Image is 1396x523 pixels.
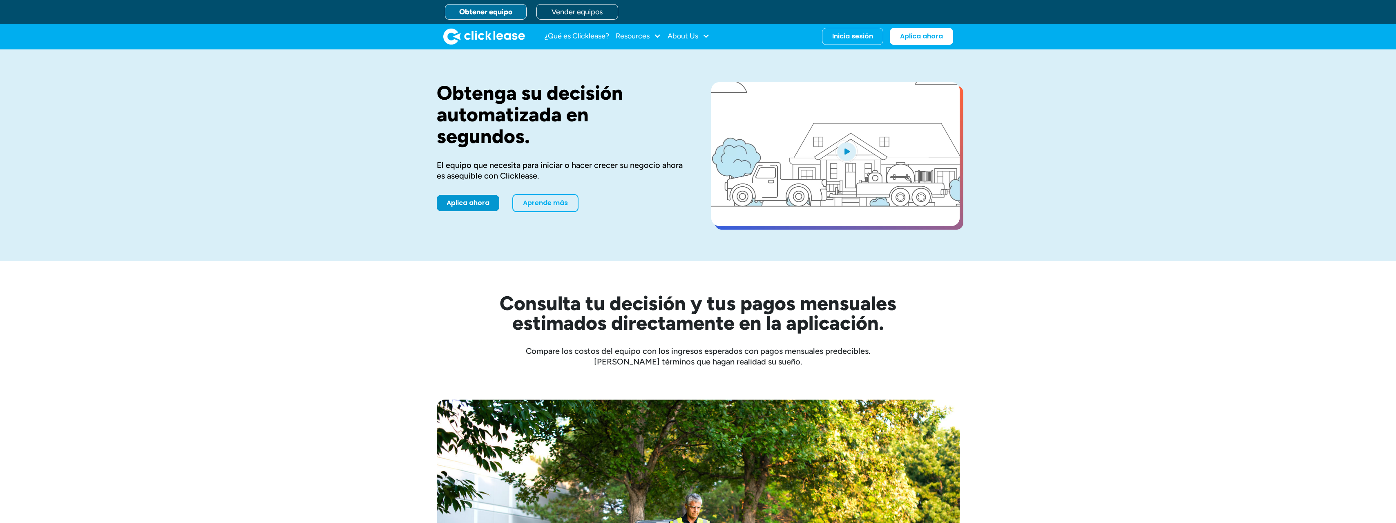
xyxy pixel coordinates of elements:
a: Abrir Lightbox [711,82,960,226]
div: About Us [668,28,710,45]
div: Compare los costos del equipo con los ingresos esperados con pagos mensuales predecibles. [PERSON... [437,346,960,367]
a: Aplica ahora [437,195,499,211]
div: El equipo que necesita para iniciar o hacer crecer su negocio ahora es asequible con Clicklease. [437,160,685,181]
a: Vender equipos [536,4,618,20]
div: Inicia sesión [832,32,873,40]
img: Logotipo del botón de reproducción azul sobre un fondo circular azul claro [835,140,858,163]
h1: Obtenga su decisión automatizada en segundos. [437,82,685,147]
h2: Consulta tu decisión y tus pagos mensuales estimados directamente en la aplicación. [469,293,927,333]
a: Aprende más [512,194,579,212]
a: Obtener equipo [445,4,527,20]
a: Aplica ahora [890,28,953,45]
div: Resources [616,28,661,45]
a: ¿Qué es Clicklease? [545,28,609,45]
a: hogar [443,28,525,45]
img: Logotipo de Clicklease [443,28,525,45]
